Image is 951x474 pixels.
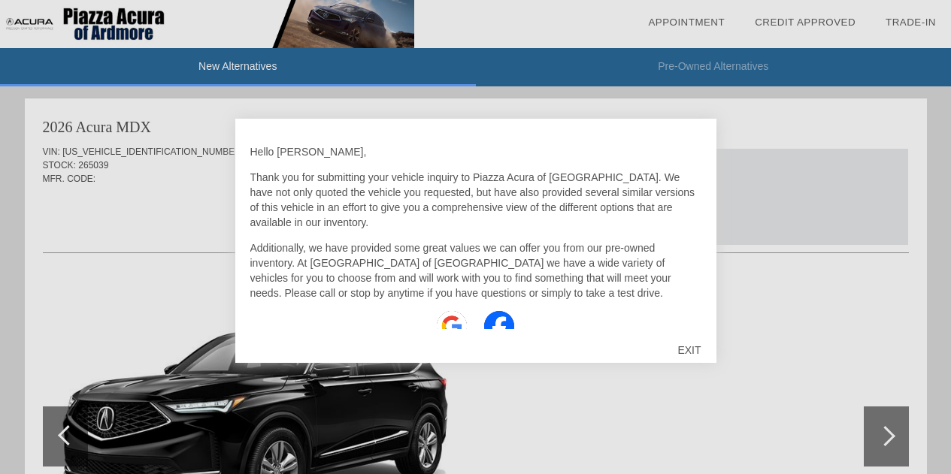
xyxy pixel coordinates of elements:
[755,17,856,28] a: Credit Approved
[250,170,701,230] p: Thank you for submitting your vehicle inquiry to Piazza Acura of [GEOGRAPHIC_DATA]. We have not o...
[662,328,716,373] div: EXIT
[484,311,514,341] img: Facebook Icon
[250,144,701,159] p: Hello [PERSON_NAME],
[437,311,467,341] img: Google Icon
[886,17,936,28] a: Trade-In
[648,17,725,28] a: Appointment
[250,240,701,300] p: Additionally, we have provided some great values we can offer you from our pre-owned inventory. A...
